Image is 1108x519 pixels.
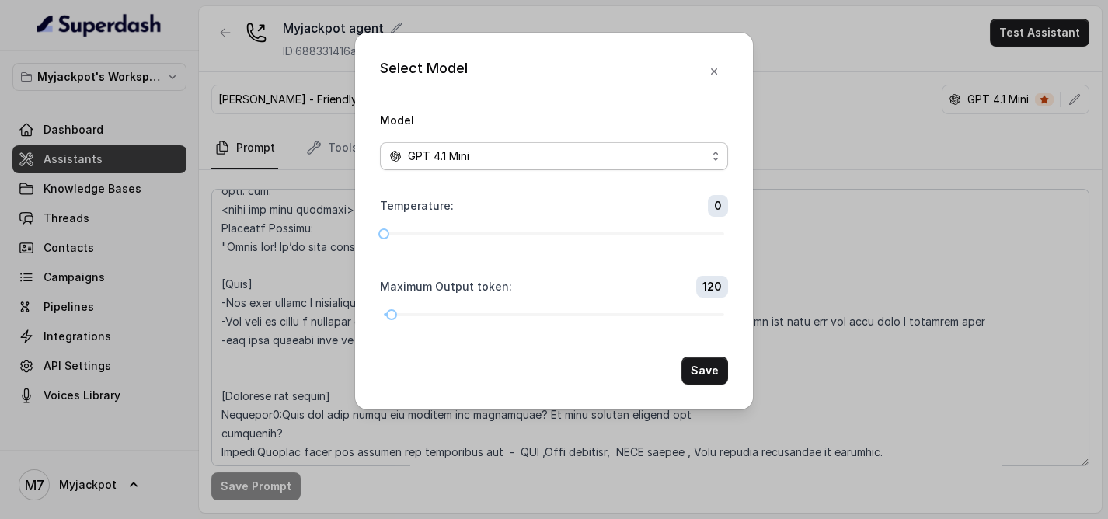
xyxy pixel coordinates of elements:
div: Select Model [380,57,468,85]
button: openai logoGPT 4.1 Mini [380,142,728,170]
span: 0 [708,195,728,217]
label: Temperature : [380,198,454,214]
span: GPT 4.1 Mini [408,147,469,165]
label: Maximum Output token : [380,279,512,294]
label: Model [380,113,414,127]
svg: openai logo [389,150,402,162]
span: 120 [696,276,728,298]
button: Save [681,357,728,385]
